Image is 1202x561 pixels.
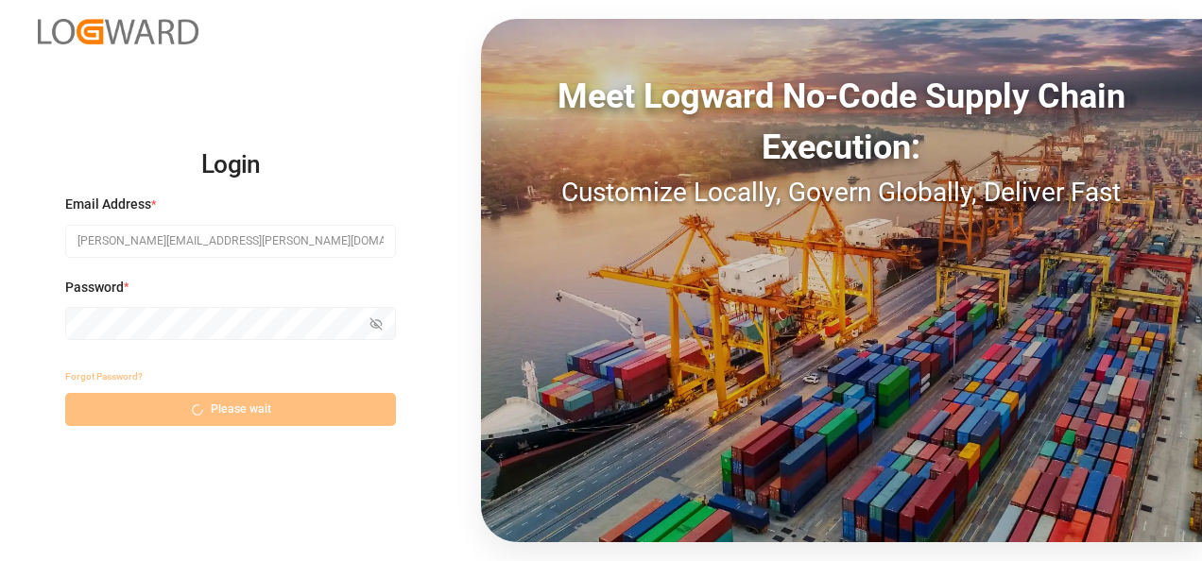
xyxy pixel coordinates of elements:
div: Meet Logward No-Code Supply Chain Execution: [481,71,1202,173]
div: Customize Locally, Govern Globally, Deliver Fast [481,173,1202,212]
span: Password [65,278,124,297]
img: Logward_new_orange.png [38,19,198,44]
input: Enter your email [65,225,396,258]
span: Email Address [65,195,151,214]
h2: Login [65,135,396,195]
